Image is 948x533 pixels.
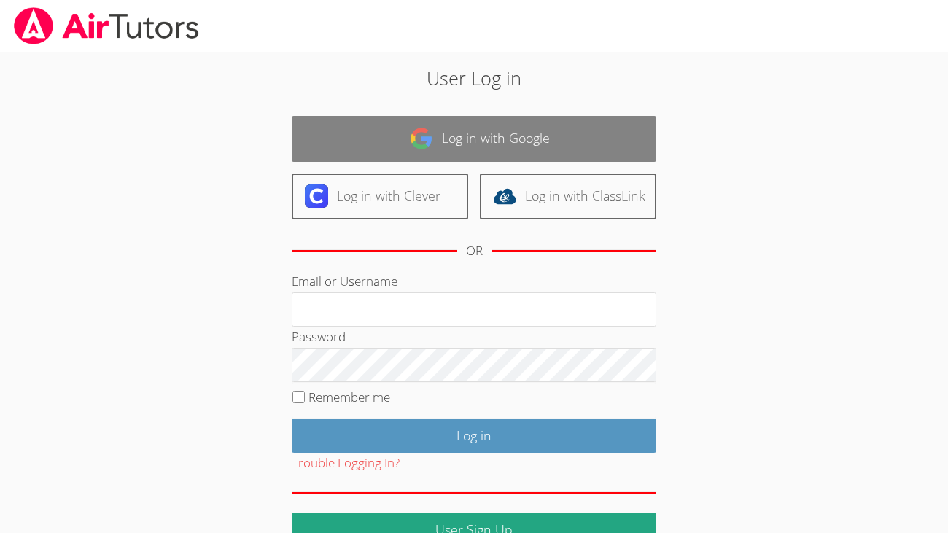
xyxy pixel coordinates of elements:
[292,419,656,453] input: Log in
[292,453,400,474] button: Trouble Logging In?
[12,7,201,44] img: airtutors_banner-c4298cdbf04f3fff15de1276eac7730deb9818008684d7c2e4769d2f7ddbe033.png
[218,64,730,92] h2: User Log in
[292,174,468,219] a: Log in with Clever
[466,241,483,262] div: OR
[305,184,328,208] img: clever-logo-6eab21bc6e7a338710f1a6ff85c0baf02591cd810cc4098c63d3a4b26e2feb20.svg
[410,127,433,150] img: google-logo-50288ca7cdecda66e5e0955fdab243c47b7ad437acaf1139b6f446037453330a.svg
[493,184,516,208] img: classlink-logo-d6bb404cc1216ec64c9a2012d9dc4662098be43eaf13dc465df04b49fa7ab582.svg
[292,273,397,289] label: Email or Username
[292,328,346,345] label: Password
[308,389,390,405] label: Remember me
[480,174,656,219] a: Log in with ClassLink
[292,116,656,162] a: Log in with Google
